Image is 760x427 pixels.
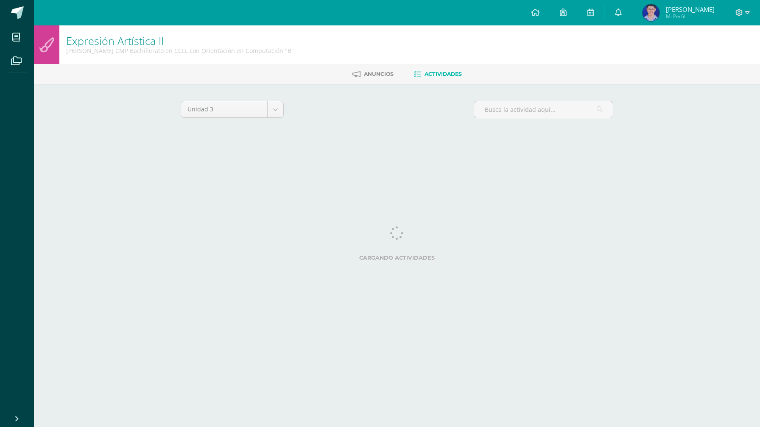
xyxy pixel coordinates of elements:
input: Busca la actividad aquí... [474,101,613,118]
img: eac8305da70ec4796f38150793d9e04f.png [643,4,659,21]
div: Quinto Bachillerato CMP Bachillerato en CCLL con Orientación en Computación 'B' [66,47,294,55]
label: Cargando actividades [181,255,613,261]
span: Mi Perfil [666,13,715,20]
span: [PERSON_NAME] [666,5,715,14]
a: Expresión Artística II [66,33,164,48]
h1: Expresión Artística II [66,35,294,47]
a: Actividades [414,67,462,81]
span: Actividades [425,71,462,77]
a: Unidad 3 [181,101,283,117]
span: Unidad 3 [187,101,261,117]
span: Anuncios [364,71,394,77]
a: Anuncios [352,67,394,81]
